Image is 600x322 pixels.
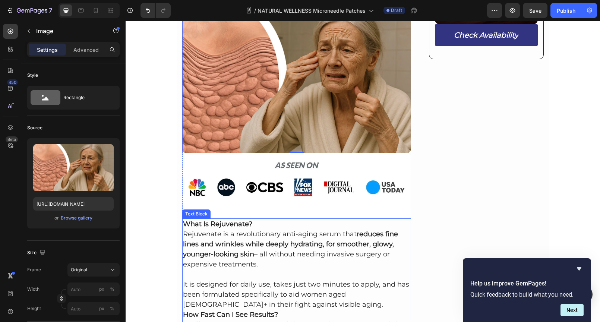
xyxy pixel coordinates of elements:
[97,285,106,294] button: %
[61,215,92,221] div: Browse gallery
[6,136,18,142] div: Beta
[57,208,285,249] p: Rejuvenate is a revolutionary anti-aging serum that – all without needing invasive surgery or exp...
[36,26,100,35] p: Image
[67,263,120,277] button: Original
[57,132,286,198] img: [object Object]
[57,259,285,289] p: It is designed for daily use, takes just two minutes to apply, and has been formulated specifical...
[3,3,56,18] button: 7
[67,282,120,296] input: px%
[63,89,109,106] div: Rectangle
[258,7,366,15] span: NATURAL WELLNESS Microneedle Patches
[60,214,93,222] button: Browse gallery
[328,10,393,19] i: Check Availability
[27,266,41,273] label: Frame
[27,286,40,293] label: Width
[560,304,584,316] button: Next question
[140,3,171,18] div: Undo/Redo
[54,214,59,222] span: or
[529,7,541,14] span: Save
[57,199,127,207] strong: What Is Rejuvenate?
[391,7,402,14] span: Draft
[550,3,582,18] button: Publish
[57,209,272,237] strong: reduces fine lines and wrinkles while deeply hydrating, for smoother, glowy, younger-looking skin
[33,144,114,191] img: preview-image
[27,72,38,79] div: Style
[557,7,575,15] div: Publish
[33,197,114,211] input: https://example.com/image.jpg
[108,304,117,313] button: px
[27,248,47,258] div: Size
[110,286,114,293] div: %
[470,264,584,316] div: Help us improve GemPages!
[110,305,114,312] div: %
[58,190,83,196] div: Text Block
[27,124,42,131] div: Source
[99,305,104,312] div: px
[470,291,584,298] p: Quick feedback to build what you need.
[7,79,18,85] div: 450
[309,3,412,25] a: Check Availability
[27,305,41,312] label: Height
[37,46,58,54] p: Settings
[73,46,99,54] p: Advanced
[108,285,117,294] button: px
[49,6,52,15] p: 7
[71,266,87,273] span: Original
[97,304,106,313] button: %
[575,264,584,273] button: Hide survey
[126,21,600,322] iframe: Design area
[254,7,256,15] span: /
[523,3,547,18] button: Save
[67,302,120,315] input: px%
[99,286,104,293] div: px
[57,290,152,298] strong: How Fast Can I See Results?
[470,279,584,288] h2: Help us improve GemPages!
